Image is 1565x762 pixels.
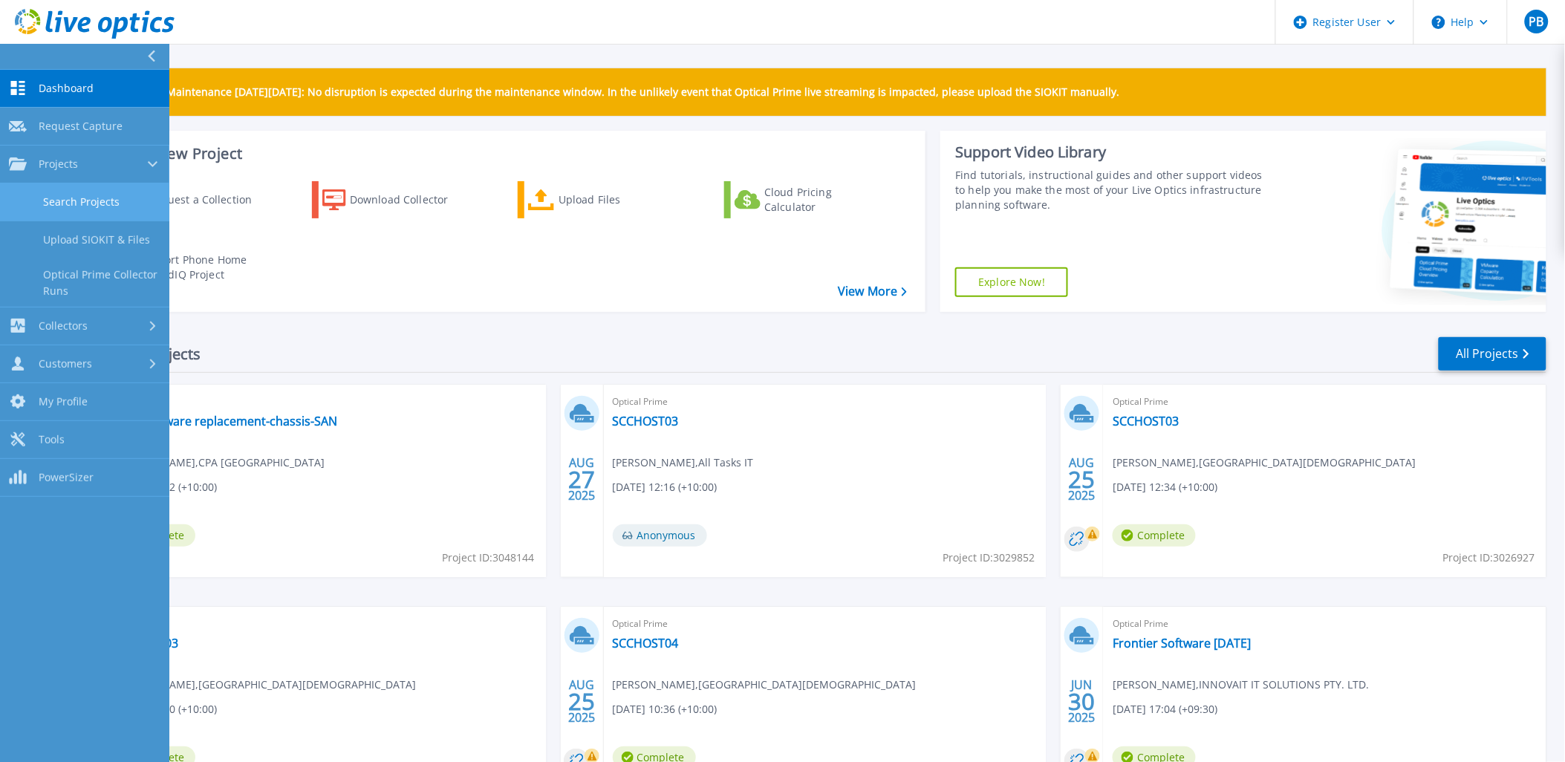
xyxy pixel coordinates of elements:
div: Request a Collection [148,185,267,215]
span: Optical Prime [613,616,1038,632]
span: Tools [39,433,65,446]
a: CPA hardware replacement-chassis-SAN [112,414,337,429]
span: [PERSON_NAME] , All Tasks IT [613,455,754,471]
a: Request a Collection [105,181,271,218]
span: Optical Prime [1113,394,1538,410]
span: [PERSON_NAME] , [GEOGRAPHIC_DATA][DEMOGRAPHIC_DATA] [1113,455,1416,471]
span: 30 [1069,695,1096,708]
span: 27 [568,473,595,486]
div: JUN 2025 [1068,674,1096,729]
div: Find tutorials, instructional guides and other support videos to help you make the most of your L... [955,168,1266,212]
a: Upload Files [518,181,683,218]
span: [DATE] 10:36 (+10:00) [613,701,718,717]
span: [PERSON_NAME] , INNOVAIT IT SOLUTIONS PTY. LTD. [1113,677,1369,693]
div: AUG 2025 [567,674,596,729]
span: Optical Prime [1113,616,1538,632]
h3: Start a New Project [105,146,907,162]
span: Optical Prime [112,616,537,632]
span: Complete [1113,524,1196,547]
span: Collectors [39,319,88,333]
span: 25 [1069,473,1096,486]
a: Explore Now! [955,267,1068,297]
span: Optical Prime [613,394,1038,410]
span: [DATE] 17:04 (+09:30) [1113,701,1217,717]
a: SCCHOST03 [1113,414,1179,429]
span: [DATE] 12:16 (+10:00) [613,479,718,495]
span: Projects [39,157,78,171]
div: Support Video Library [955,143,1266,162]
a: All Projects [1439,337,1546,371]
a: Download Collector [312,181,478,218]
span: Request Capture [39,120,123,133]
a: SCCHOST03 [613,414,679,429]
div: Cloud Pricing Calculator [764,185,883,215]
p: Scheduled Maintenance [DATE][DATE]: No disruption is expected during the maintenance window. In t... [111,86,1120,98]
span: [PERSON_NAME] , [GEOGRAPHIC_DATA][DEMOGRAPHIC_DATA] [613,677,917,693]
span: My Profile [39,395,88,408]
span: [DATE] 12:34 (+10:00) [1113,479,1217,495]
span: Project ID: 3026927 [1443,550,1535,566]
span: [PERSON_NAME] , [GEOGRAPHIC_DATA][DEMOGRAPHIC_DATA] [112,677,416,693]
a: Frontier Software [DATE] [1113,636,1251,651]
span: PB [1529,16,1543,27]
div: Download Collector [350,185,469,215]
span: Project ID: 3048144 [443,550,535,566]
div: Import Phone Home CloudIQ Project [146,253,261,282]
span: PowerSizer [39,471,94,484]
span: 25 [568,695,595,708]
span: Project ID: 3029852 [943,550,1035,566]
a: SCCHOST04 [613,636,679,651]
a: Cloud Pricing Calculator [724,181,890,218]
div: AUG 2025 [1068,452,1096,507]
span: Customers [39,357,92,371]
span: Dashboard [39,82,94,95]
a: View More [838,284,907,299]
span: Anonymous [613,524,707,547]
span: Optical Prime [112,394,537,410]
div: AUG 2025 [567,452,596,507]
span: [PERSON_NAME] , CPA [GEOGRAPHIC_DATA] [112,455,325,471]
div: Upload Files [559,185,677,215]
